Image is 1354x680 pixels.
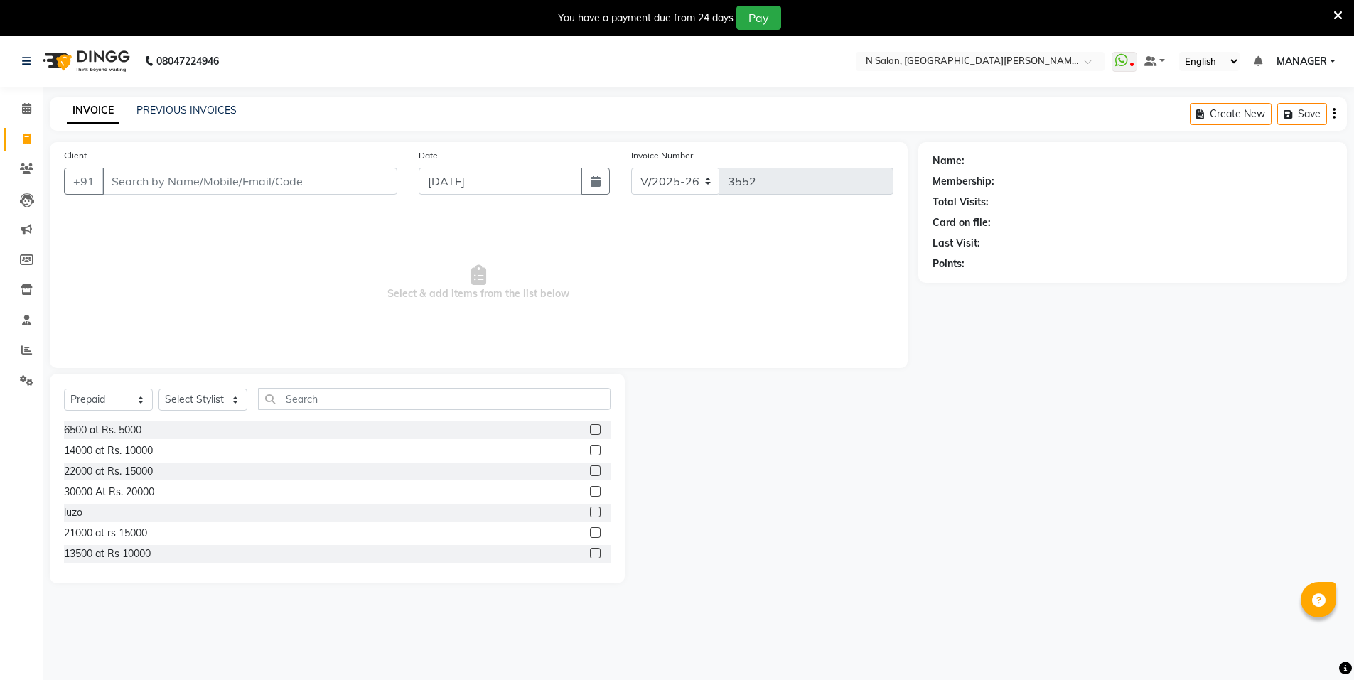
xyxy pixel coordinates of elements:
[64,505,82,520] div: luzo
[64,443,153,458] div: 14000 at Rs. 10000
[419,149,438,162] label: Date
[933,153,965,168] div: Name:
[64,212,893,354] span: Select & add items from the list below
[136,104,237,117] a: PREVIOUS INVOICES
[64,423,141,438] div: 6500 at Rs. 5000
[933,257,965,271] div: Points:
[1277,54,1327,69] span: MANAGER
[258,388,611,410] input: Search
[933,195,989,210] div: Total Visits:
[933,215,991,230] div: Card on file:
[1294,623,1340,666] iframe: chat widget
[1277,103,1327,125] button: Save
[736,6,781,30] button: Pay
[558,11,734,26] div: You have a payment due from 24 days
[36,41,134,81] img: logo
[156,41,219,81] b: 08047224946
[933,236,980,251] div: Last Visit:
[933,174,994,189] div: Membership:
[64,149,87,162] label: Client
[631,149,693,162] label: Invoice Number
[64,546,151,561] div: 13500 at Rs 10000
[67,98,119,124] a: INVOICE
[1190,103,1272,125] button: Create New
[64,168,104,195] button: +91
[102,168,397,195] input: Search by Name/Mobile/Email/Code
[64,526,147,541] div: 21000 at rs 15000
[64,485,154,500] div: 30000 At Rs. 20000
[64,464,153,479] div: 22000 at Rs. 15000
